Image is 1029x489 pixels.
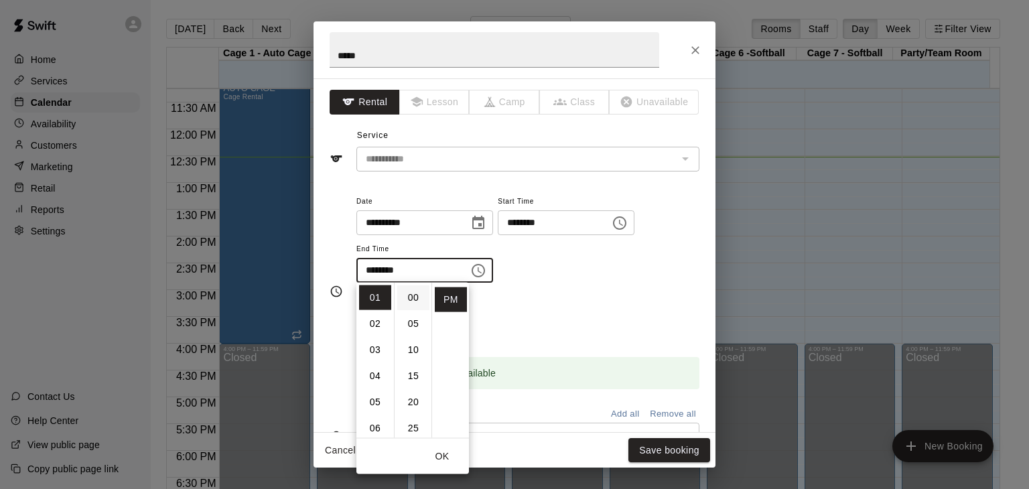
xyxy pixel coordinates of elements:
div: The service of an existing booking cannot be changed [356,147,699,171]
span: The type of an existing booking cannot be changed [540,90,610,115]
li: 2 hours [359,311,391,336]
span: The type of an existing booking cannot be changed [400,90,470,115]
button: Choose time, selected time is 12:30 PM [606,210,633,236]
button: Choose date, selected date is Oct 12, 2025 [465,210,492,236]
span: Service [357,131,389,140]
li: 1 hours [359,285,391,310]
li: AM [435,261,467,286]
li: 12 hours [359,259,391,284]
li: 15 minutes [397,364,429,389]
span: The type of an existing booking cannot be changed [470,90,540,115]
button: Rental [330,90,400,115]
li: 10 minutes [397,338,429,362]
ul: Select meridiem [431,283,469,438]
button: Save booking [628,438,710,463]
button: Remove all [646,404,699,425]
li: 25 minutes [397,416,429,441]
span: Start Time [498,193,634,211]
span: End Time [356,240,493,259]
li: 5 hours [359,390,391,415]
li: 4 hours [359,364,391,389]
span: Date [356,193,493,211]
li: 20 minutes [397,390,429,415]
button: Add all [604,404,646,425]
ul: Select hours [356,283,394,438]
span: The type of an existing booking cannot be changed [610,90,699,115]
li: 3 hours [359,338,391,362]
button: OK [421,444,464,469]
li: PM [435,287,467,312]
li: 6 hours [359,416,391,441]
svg: Service [330,152,343,165]
button: Close [683,38,707,62]
svg: Timing [330,285,343,298]
button: Choose time, selected time is 1:30 PM [465,257,492,284]
li: 5 minutes [397,311,429,336]
svg: Rooms [330,430,343,443]
button: Cancel [319,438,362,463]
button: Open [676,427,695,446]
ul: Select minutes [394,283,431,438]
li: 0 minutes [397,285,429,310]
